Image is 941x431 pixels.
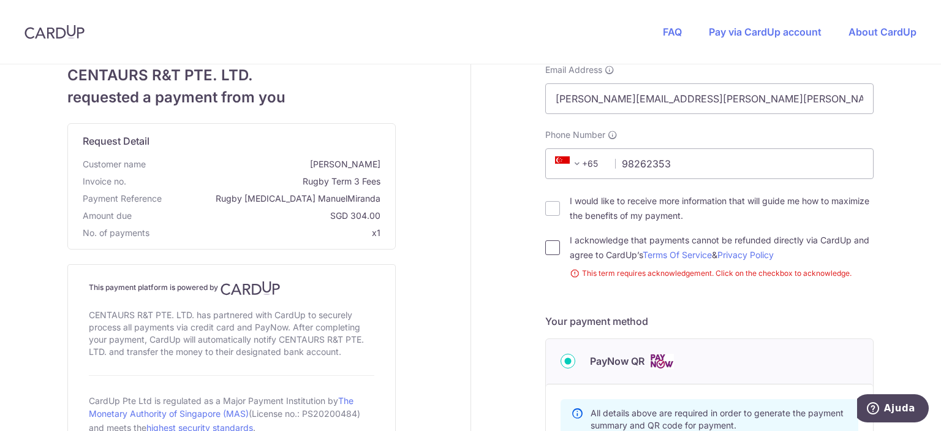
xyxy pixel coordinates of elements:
[590,354,644,368] span: PayNow QR
[643,250,712,260] a: Terms Of Service
[663,26,682,38] a: FAQ
[372,227,380,238] span: x1
[83,227,149,239] span: No. of payments
[67,86,396,109] span: requested a payment from you
[545,314,874,329] h5: Your payment method
[89,307,374,360] div: CENTAURS R&T PTE. LTD. has partnered with CardUp to securely process all payments via credit card...
[89,281,374,296] h4: This payment platform is powered by
[545,83,874,114] input: Email address
[83,175,126,188] span: Invoice no.
[167,193,380,205] span: Rugby [MEDICAL_DATA] ManuelMiranda
[83,210,132,222] span: Amount due
[570,233,874,262] label: I acknowledge that payments cannot be refunded directly via CardUp and agree to CardUp’s &
[570,267,874,280] small: This term requires acknowledgement. Click on the checkbox to acknowledge.
[83,135,149,147] span: translation missing: en.request_detail
[545,64,602,76] span: Email Address
[848,26,916,38] a: About CardUp
[151,158,380,170] span: [PERSON_NAME]
[591,408,844,430] span: All details above are required in order to generate the payment summary and QR code for payment.
[221,281,281,296] img: CardUp
[717,250,774,260] a: Privacy Policy
[83,158,146,170] span: Customer name
[25,25,85,39] img: CardUp
[551,156,607,171] span: +65
[83,193,162,204] span: translation missing: en.payment_reference
[570,194,874,223] label: I would like to receive more information that will guide me how to maximize the benefits of my pa...
[555,156,584,171] span: +65
[545,129,605,141] span: Phone Number
[67,64,396,86] span: CENTAURS R&T PTE. LTD.
[137,210,380,222] span: SGD 304.00
[857,394,929,425] iframe: Abre um widget para que você possa encontrar mais informações
[709,26,822,38] a: Pay via CardUp account
[131,175,380,188] span: Rugby Term 3 Fees
[649,354,674,369] img: Cards logo
[561,354,858,369] div: PayNow QR Cards logo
